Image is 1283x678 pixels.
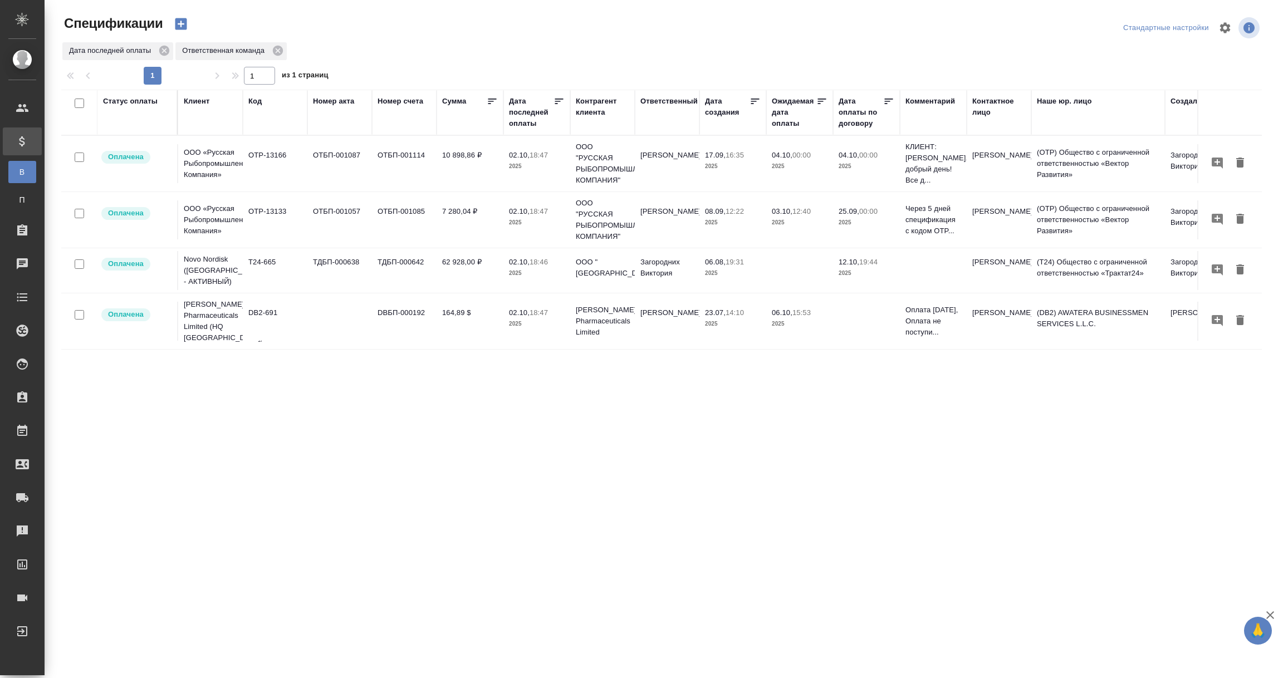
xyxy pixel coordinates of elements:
span: П [14,194,31,205]
p: 02.10, [509,258,530,266]
p: 18:47 [530,151,548,159]
a: П [8,189,36,211]
td: [PERSON_NAME] [635,144,699,183]
p: 2025 [772,217,827,228]
p: Через 5 дней спецификация с кодом OTP... [905,203,961,237]
p: Оплачена [108,309,144,320]
p: 2025 [839,217,894,228]
div: Дата последней оплаты [62,42,173,60]
p: Оплачена [108,258,144,269]
p: 12:40 [792,207,811,215]
p: 17.09, [705,151,726,159]
td: [PERSON_NAME] [635,200,699,239]
p: 2025 [705,161,761,172]
td: T24-665 [243,251,307,290]
div: Сумма [442,96,466,107]
p: 2025 [509,217,565,228]
td: DBБП-000192 [372,302,437,341]
td: [PERSON_NAME] [967,251,1031,290]
p: 04.10, [839,151,859,159]
p: 2025 [509,318,565,330]
p: 18:47 [530,207,548,215]
td: [PERSON_NAME] [967,302,1031,341]
td: ОТБП-001114 [372,144,437,183]
button: Удалить [1231,209,1250,230]
p: 02.10, [509,207,530,215]
p: 02.10, [509,308,530,317]
span: Посмотреть информацию [1238,17,1262,38]
div: Номер акта [313,96,354,107]
div: Дата оплаты по договору [839,96,883,129]
p: КЛИЕНТ: [PERSON_NAME], добрый день! Все д... [905,141,961,186]
td: (T24) Общество с ограниченной ответственностью «Трактат24» [1031,251,1165,290]
p: 2025 [839,161,894,172]
p: [PERSON_NAME] Pharmaceuticals Limited [576,304,629,338]
p: Оплачена [108,151,144,163]
div: Код [248,96,262,107]
p: 2025 [509,161,565,172]
p: 2025 [772,161,827,172]
div: Наше юр. лицо [1037,96,1092,107]
td: ОТБП-001085 [372,200,437,239]
span: В [14,166,31,178]
span: 🙏 [1248,619,1267,642]
p: 00:00 [859,207,878,215]
p: Дата последней оплаты [69,45,155,56]
div: Создал [1171,96,1197,107]
td: Загородних Виктория [1165,200,1230,239]
td: 62 928,00 ₽ [437,251,503,290]
p: 00:00 [859,151,878,159]
button: Удалить [1231,260,1250,281]
div: Дата последней оплаты [509,96,554,129]
td: ТДБП-000638 [307,251,372,290]
p: ООО "[GEOGRAPHIC_DATA]" [576,257,629,279]
p: 03.10, [772,207,792,215]
td: DB2-691 [243,302,307,341]
td: Загородних Виктория [635,251,699,290]
p: 18:47 [530,308,548,317]
td: 7 280,04 ₽ [437,200,503,239]
p: 12.10, [839,258,859,266]
td: [PERSON_NAME] [635,302,699,341]
td: ТДБП-000642 [372,251,437,290]
p: 2025 [839,268,894,279]
button: Удалить [1231,311,1250,331]
div: Клиент [184,96,209,107]
p: Novo Nordisk ([GEOGRAPHIC_DATA] - АКТИВНЫЙ) [184,254,237,287]
td: ОТБП-001057 [307,200,372,239]
p: 04.10, [772,151,792,159]
p: 2025 [705,217,761,228]
a: В [8,161,36,183]
p: 2025 [509,268,565,279]
td: [PERSON_NAME] [967,144,1031,183]
p: 02.10, [509,151,530,159]
td: [PERSON_NAME] [967,200,1031,239]
div: Ответственный [640,96,698,107]
p: 2025 [705,318,761,330]
span: Настроить таблицу [1212,14,1238,41]
p: 25.09, [839,207,859,215]
td: (DB2) AWATERA BUSINESSMEN SERVICES L.L.C. [1031,302,1165,341]
button: Удалить [1231,153,1250,174]
td: Загородних Виктория [1165,144,1230,183]
p: ООО «Русская Рыбопромышленная Компания» [184,203,237,237]
div: Ожидаемая дата оплаты [772,96,816,129]
p: 00:00 [792,151,811,159]
p: 18:46 [530,258,548,266]
td: (OTP) Общество с ограниченной ответственностью «Вектор Развития» [1031,198,1165,242]
div: Контрагент клиента [576,96,629,118]
td: OTP-13133 [243,200,307,239]
p: ООО "РУССКАЯ РЫБОПРОМЫШЛЕННАЯ КОМПАНИЯ" [576,141,629,186]
p: 19:44 [859,258,878,266]
div: split button [1120,19,1212,37]
div: Ответственная команда [175,42,287,60]
div: Дата создания [705,96,750,118]
span: из 1 страниц [282,68,329,85]
p: 2025 [705,268,761,279]
p: ООО "РУССКАЯ РЫБОПРОМЫШЛЕННАЯ КОМПАНИЯ" [576,198,629,242]
button: Создать [168,14,194,33]
p: 15:53 [792,308,811,317]
td: Загородних Виктория [1165,251,1230,290]
td: 10 898,86 ₽ [437,144,503,183]
div: Контактное лицо [972,96,1026,118]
